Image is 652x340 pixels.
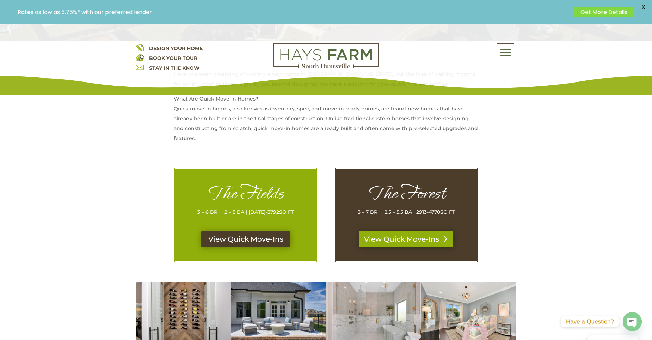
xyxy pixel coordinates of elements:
[189,183,302,207] h1: The Fields
[350,207,463,217] p: 3 – 7 BR | 2.5 – 5.5 BA | 2913-4770
[149,65,199,71] a: STAY IN THE KNOW
[149,55,197,61] a: BOOK YOUR TOUR
[440,209,455,215] span: SQ FT
[573,7,634,17] a: Get More Details
[197,209,279,215] span: 3 – 6 BR | 2 – 5 BA | [DATE]-3792
[174,94,478,148] p: What Are Quick Move-In Homes? Quick move-in homes, also known as inventory, spec, and move-in rea...
[136,43,144,51] img: design your home
[350,183,463,207] h1: The Forest
[273,43,379,69] img: Logo
[18,9,570,16] p: Rates as low as 5.75%* with our preferred lender
[149,45,203,51] a: DESIGN YOUR HOME
[136,53,144,61] img: book your home tour
[273,64,379,70] a: hays farm homes huntsville development
[201,231,290,247] a: View Quick Move-Ins
[279,209,294,215] span: SQ FT
[359,231,453,247] a: View Quick Move-Ins
[638,2,648,12] span: X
